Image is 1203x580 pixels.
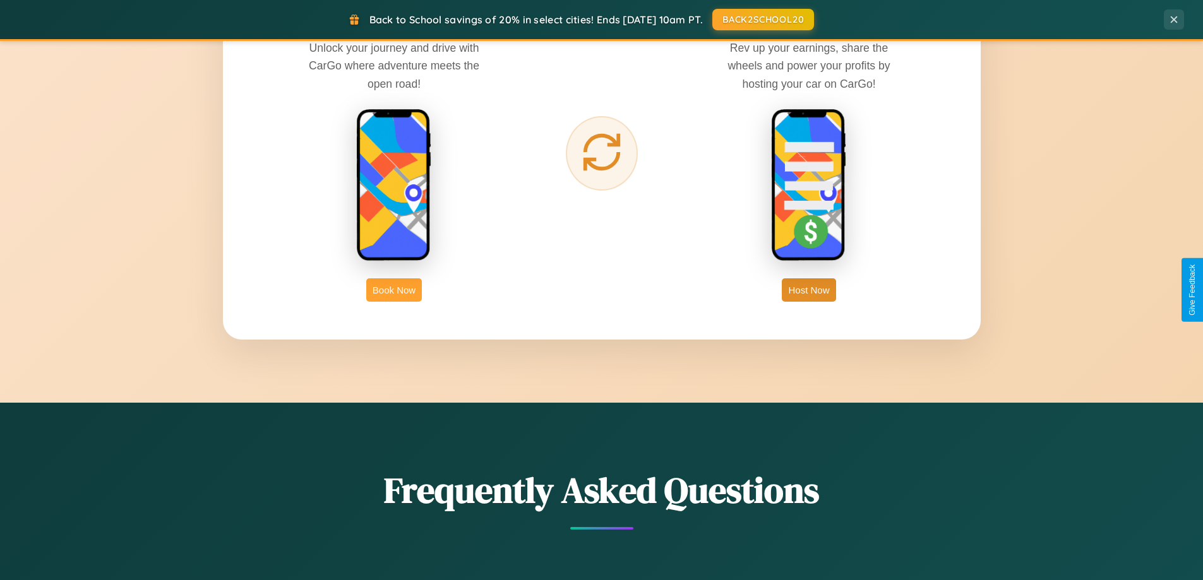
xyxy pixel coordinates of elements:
p: Unlock your journey and drive with CarGo where adventure meets the open road! [299,39,489,92]
span: Back to School savings of 20% in select cities! Ends [DATE] 10am PT. [369,13,703,26]
button: Host Now [782,278,835,302]
img: rent phone [356,109,432,263]
button: BACK2SCHOOL20 [712,9,814,30]
div: Give Feedback [1188,264,1197,316]
img: host phone [771,109,847,263]
h2: Frequently Asked Questions [223,466,981,514]
p: Rev up your earnings, share the wheels and power your profits by hosting your car on CarGo! [714,39,904,92]
button: Book Now [366,278,422,302]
